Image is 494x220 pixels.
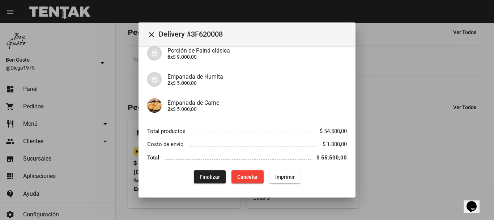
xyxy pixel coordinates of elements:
[167,80,173,86] b: 2x
[147,124,347,138] li: Total productos $ 54.500,00
[464,191,487,213] iframe: chat widget
[237,174,258,180] span: Cancelar
[167,106,347,112] p: $ 5.000,00
[147,138,347,151] li: Costo de envío $ 1.000,00
[147,46,162,61] img: 07c47add-75b0-4ce5-9aba-194f44787723.jpg
[147,98,162,113] img: 027aa305-7fe4-4720-91ac-e9b6acfcb685.jpg
[167,80,347,86] p: $ 5.000,00
[147,30,156,39] mat-icon: Cerrar
[147,151,347,165] li: Total $ 55.500,00
[159,28,350,40] span: Delivery #3F620008
[167,47,347,54] h4: Porción de Fainá clásica
[144,27,159,41] button: Cerrar
[231,170,264,183] button: Cancelar
[167,73,347,80] h4: Empanada de Humita
[269,170,301,183] button: Imprimir
[167,54,347,60] p: $ 9.000,00
[275,174,295,180] span: Imprimir
[167,106,173,112] b: 2x
[147,72,162,87] img: 07c47add-75b0-4ce5-9aba-194f44787723.jpg
[167,54,173,60] b: 6x
[200,174,220,180] span: Finalizar
[167,99,347,106] h4: Empanada de Carne
[194,170,226,183] button: Finalizar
